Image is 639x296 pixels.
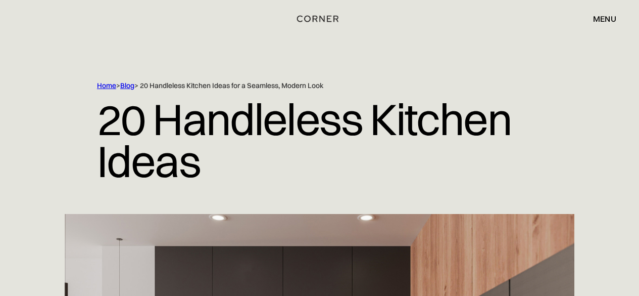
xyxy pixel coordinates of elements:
[298,12,342,25] a: home
[97,81,116,90] a: Home
[97,81,542,91] div: > > 20 Handleless Kitchen Ideas for a Seamless, Modern Look
[97,91,542,190] h1: 20 Handleless Kitchen Ideas
[593,15,616,23] div: menu
[583,10,616,27] div: menu
[120,81,134,90] a: Blog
